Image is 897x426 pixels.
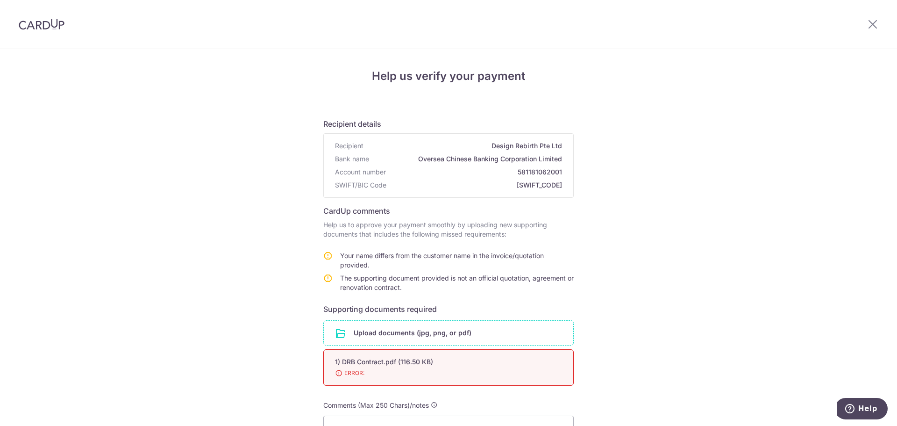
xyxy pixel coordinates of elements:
span: Your name differs from the customer name in the invoice/quotation provided. [340,252,544,269]
h6: Supporting documents required [323,303,574,315]
p: Help us to approve your payment smoothly by uploading new supporting documents that includes the ... [323,220,574,239]
span: SWIFT/BIC Code [335,181,386,190]
span: Account number [335,167,386,177]
span: Oversea Chinese Banking Corporation Limited [373,154,562,164]
h4: Help us verify your payment [323,68,574,85]
span: 581181062001 [390,167,562,177]
span: Recipient [335,141,363,151]
span: [SWIFT_CODE] [390,181,562,190]
span: Bank name [335,154,369,164]
span: Comments (Max 250 Chars)/notes [323,401,429,409]
div: Upload documents (jpg, png, or pdf) [323,320,574,346]
h6: Recipient details [323,118,574,130]
h6: CardUp comments [323,205,574,217]
span: Design Rebirth Pte Ltd [367,141,562,151]
span: The supporting document provided is not an official quotation, agreement or renovation contract. [340,274,574,291]
iframe: Opens a widget where you can find more information [837,398,888,421]
div: 1) DRB Contract.pdf (116.50 KB) [335,357,540,367]
img: CardUp [19,19,64,30]
span: ERROR: [335,368,540,378]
